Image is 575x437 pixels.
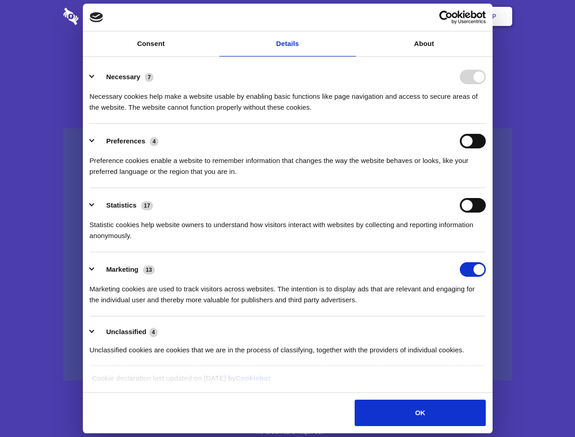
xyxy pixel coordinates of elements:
button: OK [355,400,485,426]
button: Preferences (4) [90,134,164,148]
span: 13 [143,265,155,274]
img: logo-wordmark-white-trans-d4663122ce5f474addd5e946df7df03e33cb6a1c49d2221995e7729f52c070b2.svg [63,8,141,25]
a: Wistia video thumbnail [63,128,512,381]
div: Statistic cookies help website owners to understand how visitors interact with websites by collec... [90,213,486,241]
label: Preferences [106,137,145,145]
a: About [356,31,493,56]
img: logo [90,12,103,22]
div: Cookie declaration last updated on [DATE] by [85,373,490,391]
span: 4 [149,328,158,337]
h1: Eliminate Slack Data Loss. [63,41,512,74]
span: 4 [150,137,158,146]
a: Details [219,31,356,56]
a: Cookiebot [236,374,270,382]
a: Login [413,2,453,30]
div: Necessary cookies help make a website usable by enabling basic functions like page navigation and... [90,84,486,113]
h4: Auto-redaction of sensitive data, encrypted data sharing and self-destructing private chats. Shar... [63,83,512,113]
a: Consent [83,31,219,56]
label: Necessary [106,73,140,81]
button: Necessary (7) [90,70,159,84]
a: Contact [369,2,411,30]
iframe: Drift Widget Chat Controller [529,391,564,426]
a: Pricing [267,2,307,30]
span: 17 [141,201,153,210]
div: Unclassified cookies are cookies that we are in the process of classifying, together with the pro... [90,338,486,356]
label: Marketing [106,265,138,273]
a: Usercentrics Cookiebot - opens in a new window [406,10,486,24]
button: Marketing (13) [90,262,161,277]
button: Unclassified (4) [90,326,163,338]
div: Preference cookies enable a website to remember information that changes the way the website beha... [90,148,486,177]
button: Statistics (17) [90,198,159,213]
span: 7 [145,73,153,82]
label: Statistics [106,201,137,209]
div: Marketing cookies are used to track visitors across websites. The intention is to display ads tha... [90,277,486,305]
